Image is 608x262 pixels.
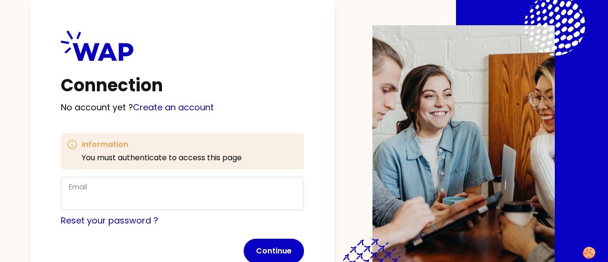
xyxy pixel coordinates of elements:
h3: Information [82,139,242,150]
label: Email [69,182,87,192]
h1: Connection [61,76,304,95]
p: You must authenticate to access this page [82,152,242,164]
p: No account yet ? [61,101,304,114]
a: Create an account [133,101,214,113]
a: Reset your password ? [61,214,158,226]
